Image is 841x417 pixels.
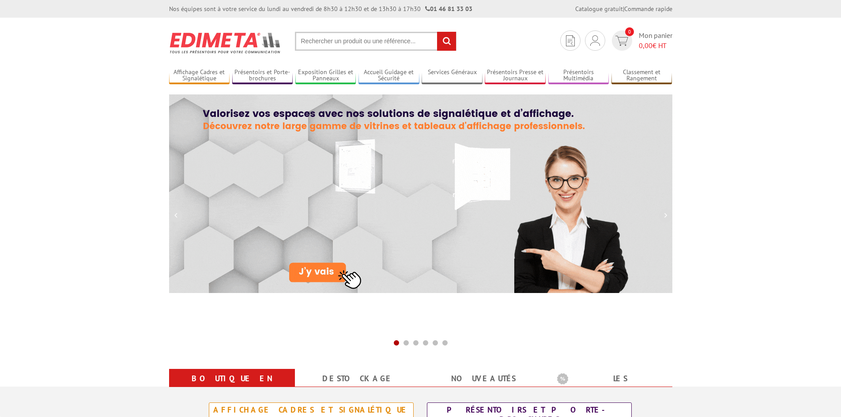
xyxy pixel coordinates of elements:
[169,26,282,59] img: Présentoir, panneau, stand - Edimeta - PLV, affichage, mobilier bureau, entreprise
[590,35,600,46] img: devis rapide
[485,68,546,83] a: Présentoirs Presse et Journaux
[437,32,456,51] input: rechercher
[639,41,652,50] span: 0,00
[624,5,672,13] a: Commande rapide
[431,371,536,387] a: nouveautés
[610,30,672,51] a: devis rapide 0 Mon panier 0,00€ HT
[169,4,472,13] div: Nos équipes sont à votre service du lundi au vendredi de 8h30 à 12h30 et de 13h30 à 17h30
[295,68,356,83] a: Exposition Grilles et Panneaux
[169,68,230,83] a: Affichage Cadres et Signalétique
[305,371,410,387] a: Destockage
[548,68,609,83] a: Présentoirs Multimédia
[557,371,662,402] a: Les promotions
[575,4,672,13] div: |
[575,5,623,13] a: Catalogue gratuit
[639,41,672,51] span: € HT
[232,68,293,83] a: Présentoirs et Porte-brochures
[625,27,634,36] span: 0
[425,5,472,13] strong: 01 46 81 33 03
[639,30,672,51] span: Mon panier
[422,68,483,83] a: Services Généraux
[611,68,672,83] a: Classement et Rangement
[566,35,575,46] img: devis rapide
[615,36,628,46] img: devis rapide
[557,371,668,388] b: Les promotions
[211,405,411,415] div: Affichage Cadres et Signalétique
[358,68,419,83] a: Accueil Guidage et Sécurité
[180,371,284,402] a: Boutique en ligne
[295,32,456,51] input: Rechercher un produit ou une référence...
